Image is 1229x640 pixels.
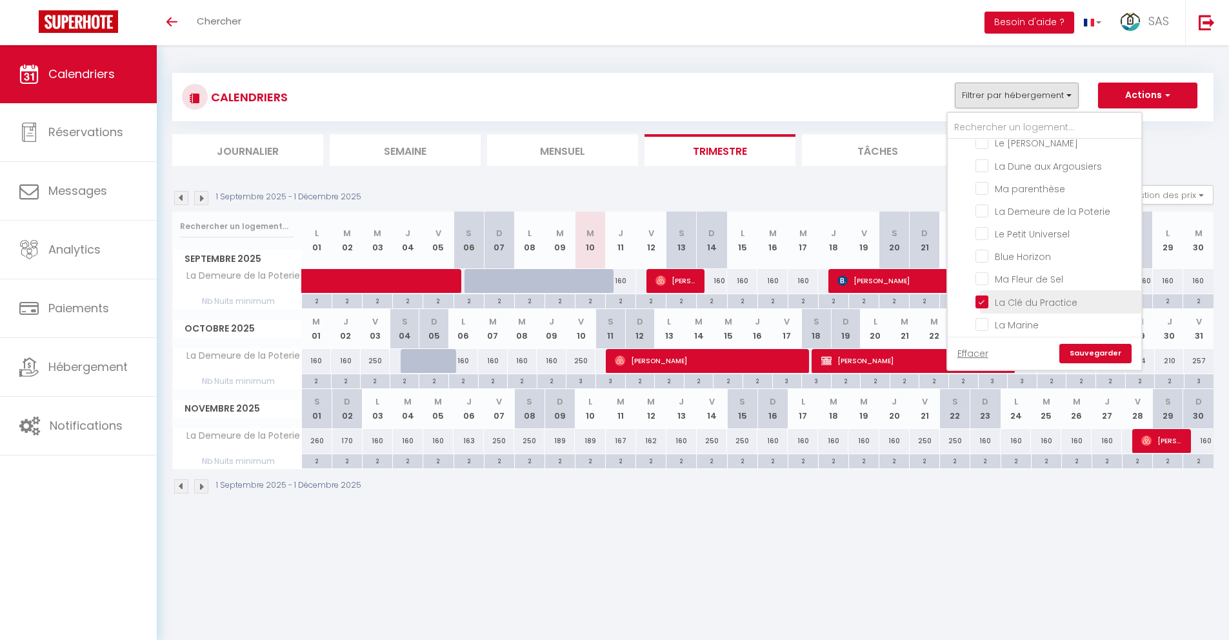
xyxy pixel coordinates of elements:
div: 163 [454,429,484,453]
abbr: D [921,227,928,239]
th: 12 [636,389,666,428]
abbr: S [679,227,684,239]
button: Filtrer par hébergement [955,83,1079,108]
div: 160 [331,349,361,373]
span: Analytics [48,241,101,257]
div: 250 [361,349,390,373]
div: 162 [636,429,666,453]
span: Réservations [48,124,123,140]
div: 250 [484,429,514,453]
th: 05 [423,212,454,269]
span: La Demeure de la Poterie [995,205,1110,218]
div: 2 [919,374,948,386]
th: 31 [1184,309,1214,348]
div: 2 [1183,294,1214,306]
th: 08 [508,309,537,348]
div: 2 [666,294,696,306]
div: 160 [1153,269,1183,293]
li: Trimestre [644,134,795,166]
abbr: M [312,315,320,328]
th: 29 [1153,212,1183,269]
th: 13 [655,309,684,348]
abbr: M [1043,395,1050,408]
h3: CALENDRIERS [208,83,288,112]
th: 11 [606,389,636,428]
abbr: M [769,227,777,239]
th: 03 [363,212,393,269]
div: 2 [1096,374,1125,386]
div: 160 [302,349,332,373]
div: 250 [697,429,727,453]
div: 2 [714,374,743,386]
button: Ouvrir le widget de chat LiveChat [10,5,49,44]
th: 17 [788,389,818,428]
th: 20 [861,309,890,348]
div: 2 [626,374,655,386]
abbr: V [496,395,502,408]
abbr: D [557,395,563,408]
span: Notifications [50,417,123,434]
th: 23 [970,389,1001,428]
div: 2 [861,374,890,386]
th: 13 [666,212,697,269]
th: 02 [331,309,361,348]
abbr: V [578,315,584,328]
th: 12 [625,309,655,348]
abbr: V [861,227,867,239]
button: Besoin d'aide ? [984,12,1074,34]
th: 30 [1183,212,1214,269]
div: 3 [802,374,831,386]
img: logout [1199,14,1215,30]
abbr: L [315,227,319,239]
div: 160 [970,429,1001,453]
abbr: M [695,315,703,328]
th: 03 [363,389,393,428]
th: 08 [514,212,545,269]
span: Paiements [48,300,109,316]
div: 2 [508,374,537,386]
div: 2 [575,294,605,306]
th: 05 [419,309,449,348]
div: 160 [393,429,423,453]
th: 01 [302,212,332,269]
abbr: L [375,395,379,408]
abbr: L [528,227,532,239]
div: 160 [478,349,508,373]
div: 160 [363,429,393,453]
th: 21 [910,389,940,428]
th: 17 [772,309,802,348]
div: 2 [890,374,919,386]
abbr: L [461,315,465,328]
th: 26 [1061,389,1092,428]
abbr: S [1165,395,1171,408]
abbr: M [1195,227,1203,239]
abbr: J [892,395,897,408]
span: La Dune aux Argousiers [995,160,1102,173]
th: 09 [537,309,566,348]
abbr: L [1166,227,1170,239]
div: 3 [566,374,595,386]
div: 2 [1155,374,1184,386]
abbr: S [314,395,320,408]
div: Filtrer par hébergement [946,112,1143,371]
abbr: D [496,227,503,239]
div: 257 [1184,349,1214,373]
div: 160 [1061,429,1092,453]
abbr: M [374,227,381,239]
div: 189 [545,429,575,453]
abbr: V [922,395,928,408]
th: 08 [514,389,545,428]
abbr: D [982,395,988,408]
div: 2 [758,294,788,306]
th: 15 [714,309,743,348]
abbr: J [679,395,684,408]
span: Novembre 2025 [173,399,301,418]
div: 160 [818,429,848,453]
div: 2 [655,374,684,386]
th: 10 [575,212,605,269]
span: [PERSON_NAME] [655,268,697,293]
th: 18 [818,389,848,428]
th: 14 [684,309,714,348]
abbr: M [586,227,594,239]
span: La Demeure de la Poterie [175,349,303,363]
